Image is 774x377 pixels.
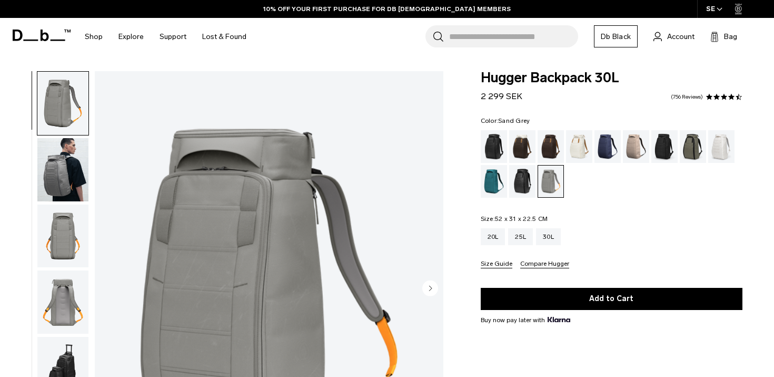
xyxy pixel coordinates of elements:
[498,117,530,124] span: Sand Grey
[653,30,694,43] a: Account
[481,91,522,101] span: 2 299 SEK
[37,138,89,202] button: Hugger Backpack 30L Sand Grey
[481,216,548,222] legend: Size:
[77,18,254,55] nav: Main Navigation
[37,270,89,334] button: Hugger Backpack 30L Sand Grey
[566,130,592,163] a: Oatmilk
[708,130,735,163] a: Clean Slate
[667,31,694,42] span: Account
[710,30,737,43] button: Bag
[548,317,570,322] img: {"height" => 20, "alt" => "Klarna"}
[37,270,88,334] img: Hugger Backpack 30L Sand Grey
[37,138,88,201] img: Hugger Backpack 30L Sand Grey
[263,4,511,14] a: 10% OFF YOUR FIRST PURCHASE FOR DB [DEMOGRAPHIC_DATA] MEMBERS
[481,288,742,310] button: Add to Cart
[481,165,507,198] a: Midnight Teal
[481,71,742,85] span: Hugger Backpack 30L
[509,165,535,198] a: Reflective Black
[37,204,89,268] button: Hugger Backpack 30L Sand Grey
[594,25,638,47] a: Db Black
[536,228,561,245] a: 30L
[520,260,569,268] button: Compare Hugger
[724,31,737,42] span: Bag
[651,130,678,163] a: Charcoal Grey
[37,72,88,135] img: Hugger Backpack 30L Sand Grey
[481,118,530,124] legend: Color:
[118,18,144,55] a: Explore
[623,130,649,163] a: Fogbow Beige
[594,130,621,163] a: Blue Hour
[680,130,706,163] a: Forest Green
[481,228,505,245] a: 20L
[202,18,246,55] a: Lost & Found
[508,228,533,245] a: 25L
[481,260,512,268] button: Size Guide
[481,315,570,325] span: Buy now pay later with
[481,130,507,163] a: Black Out
[85,18,103,55] a: Shop
[422,280,438,298] button: Next slide
[671,94,703,100] a: 756 reviews
[37,71,89,136] button: Hugger Backpack 30L Sand Grey
[538,165,564,198] a: Sand Grey
[37,205,88,268] img: Hugger Backpack 30L Sand Grey
[160,18,186,55] a: Support
[495,215,548,223] span: 52 x 31 x 22.5 CM
[509,130,535,163] a: Cappuccino
[538,130,564,163] a: Espresso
